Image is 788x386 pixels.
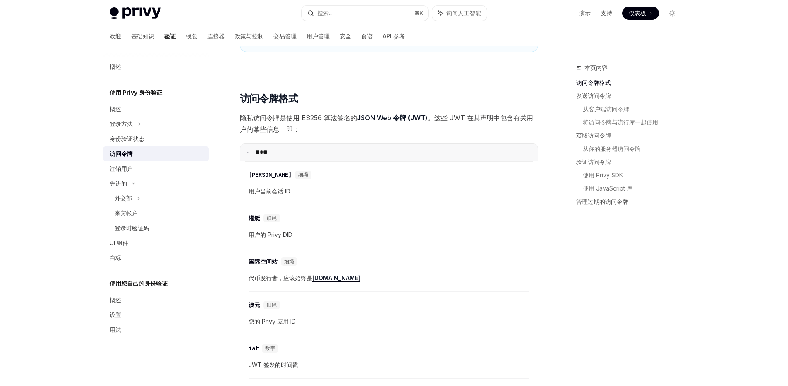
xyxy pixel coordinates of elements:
[249,231,292,238] font: 用户的 Privy DID
[240,114,357,122] font: 隐私访问令牌是使用 ES256 算法签名的
[235,26,263,46] a: 政策与控制
[115,224,149,231] font: 登录时验证码
[583,119,658,126] font: 将访问令牌与流行库一起使用
[103,250,209,265] a: 白标
[115,195,132,202] font: 外交部
[249,301,260,309] font: 澳元
[235,33,263,40] font: 政策与控制
[576,198,628,205] font: 管理过期的访问令牌
[579,10,591,17] font: 演示
[284,258,294,265] font: 细绳
[110,135,144,142] font: 身份验证状态
[583,105,629,112] font: 从客户端访问令牌
[131,26,154,46] a: 基础知识
[164,26,176,46] a: 验证
[249,345,259,352] font: iat
[103,221,209,236] a: 登录时验证码
[110,26,121,46] a: 欢迎
[601,9,612,17] a: 支持
[267,302,277,308] font: 细绳
[576,129,685,142] a: 获取访问令牌
[576,132,611,139] font: 获取访问令牌
[312,274,360,282] a: [DOMAIN_NAME]
[103,322,209,337] a: 用法
[579,9,591,17] a: 演示
[249,274,312,281] font: 代币发行者，应该始终是
[103,146,209,161] a: 访问令牌
[576,79,611,86] font: 访问令牌格式
[110,89,162,96] font: 使用 Privy 身份验证
[186,26,197,46] a: 钱包
[103,161,209,176] a: 注销用户
[249,188,290,195] font: 用户当前会话 ID
[110,63,121,70] font: 概述
[357,114,428,122] a: JSON Web 令牌 (JWT)
[576,195,685,208] a: 管理过期的访问令牌
[302,6,428,21] button: 搜索...⌘K
[103,102,209,117] a: 概述
[583,145,641,152] font: 从你的服务器访问令牌
[666,7,679,20] button: 切换暗模式
[110,7,161,19] img: 灯光标志
[361,33,373,40] font: 食谱
[583,172,623,179] font: 使用 Privy SDK
[249,214,260,222] font: 潜艇
[340,26,351,46] a: 安全
[110,165,133,172] font: 注销用户
[414,10,419,16] font: ⌘
[622,7,659,20] a: 仪表板
[432,6,487,21] button: 询问人工智能
[307,33,330,40] font: 用户管理
[110,120,133,127] font: 登录方法
[584,64,608,71] font: 本页内容
[110,326,121,333] font: 用法
[298,172,308,178] font: 细绳
[110,150,133,157] font: 访问令牌
[583,182,685,195] a: 使用 JavaScript 库
[110,280,168,287] font: 使用您自己的身份验证
[340,33,351,40] font: 安全
[307,26,330,46] a: 用户管理
[131,33,154,40] font: 基础知识
[207,26,225,46] a: 连接器
[583,116,685,129] a: 将访问令牌与流行库一起使用
[110,296,121,303] font: 概述
[267,215,277,222] font: 细绳
[576,76,685,89] a: 访问令牌格式
[361,26,373,46] a: 食谱
[273,33,297,40] font: 交易管理
[164,33,176,40] font: 验证
[583,102,685,116] a: 从客户端访问令牌
[576,155,685,169] a: 验证访问令牌
[383,33,405,40] font: API 参考
[273,26,297,46] a: 交易管理
[249,361,298,368] font: JWT 签发的时间戳
[110,311,121,318] font: 设置
[583,169,685,182] a: 使用 Privy SDK
[629,10,646,17] font: 仪表板
[249,171,292,179] font: [PERSON_NAME]
[110,105,121,112] font: 概述
[186,33,197,40] font: 钱包
[110,180,127,187] font: 先进的
[249,258,278,265] font: 国际空间站
[583,185,632,192] font: 使用 JavaScript 库
[103,307,209,322] a: 设置
[207,33,225,40] font: 连接器
[115,210,138,217] font: 来宾帐户
[110,254,121,261] font: 白标
[103,236,209,250] a: UI 组件
[103,206,209,221] a: 来宾帐户
[103,131,209,146] a: 身份验证状态
[576,89,685,102] a: 发送访问令牌
[583,142,685,155] a: 从你的服务器访问令牌
[265,345,275,352] font: 数字
[249,318,296,325] font: 您的 Privy 应用 ID
[446,10,481,17] font: 询问人工智能
[576,92,611,99] font: 发送访问令牌
[110,239,128,246] font: UI 组件
[103,293,209,307] a: 概述
[317,10,333,17] font: 搜索...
